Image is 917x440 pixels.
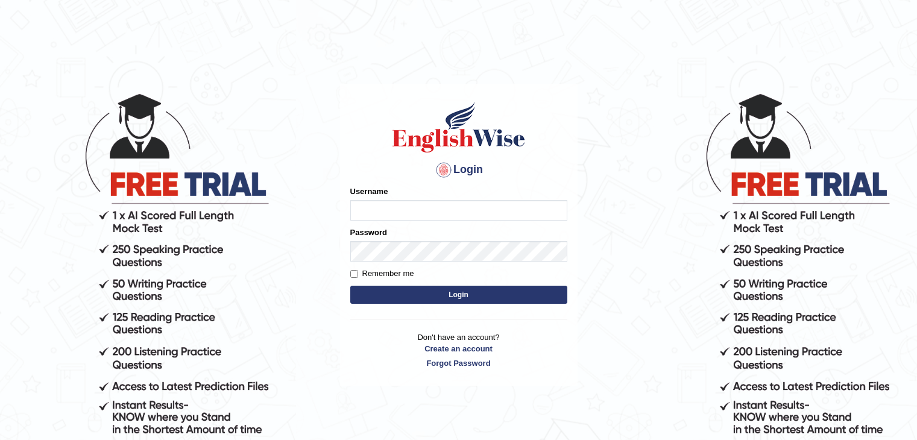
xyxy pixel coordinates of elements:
input: Remember me [350,270,358,278]
label: Remember me [350,268,414,280]
label: Password [350,227,387,238]
button: Login [350,286,567,304]
a: Forgot Password [350,357,567,369]
h4: Login [350,160,567,180]
a: Create an account [350,343,567,354]
img: Logo of English Wise sign in for intelligent practice with AI [390,100,528,154]
label: Username [350,186,388,197]
p: Don't have an account? [350,332,567,369]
